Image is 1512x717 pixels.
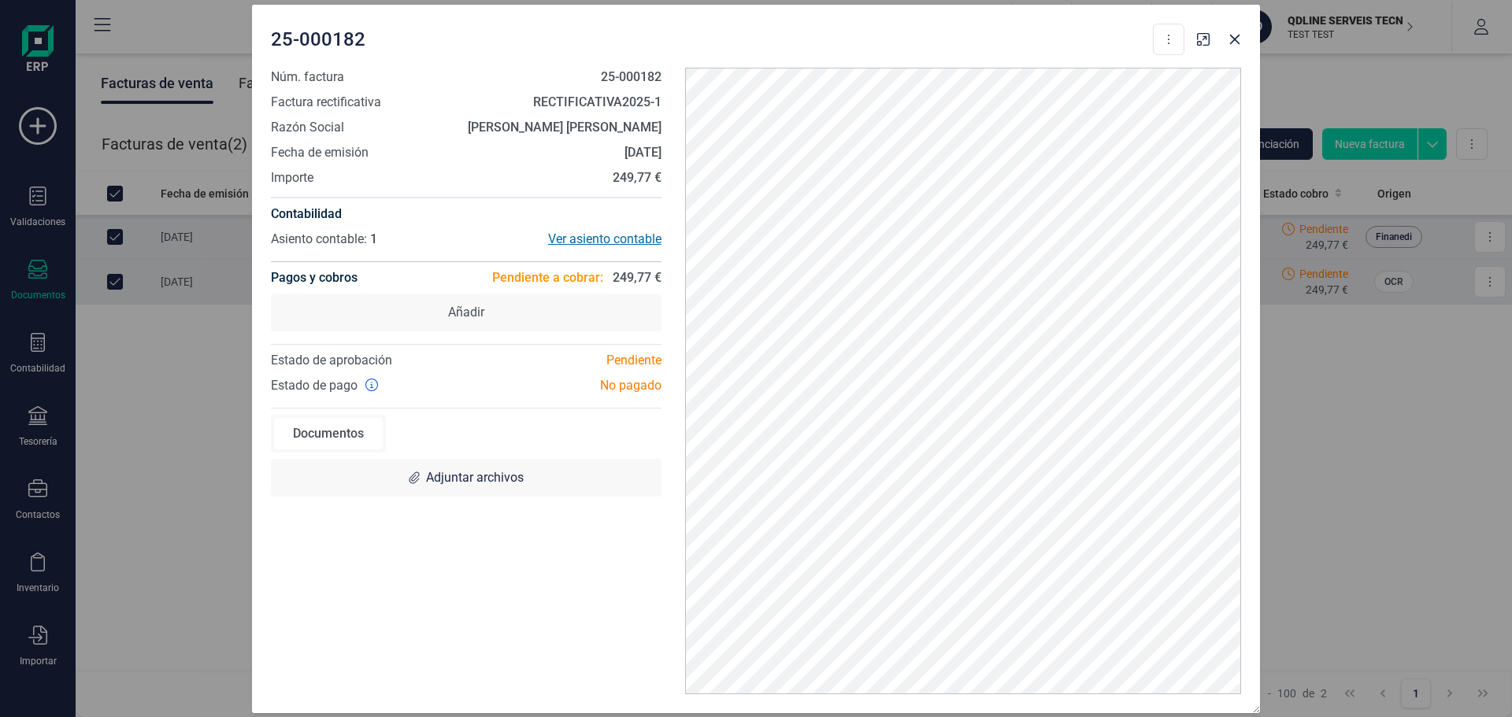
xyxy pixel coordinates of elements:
span: 249,77 € [613,268,661,287]
span: 25-000182 [271,27,365,52]
p: RECTIFICATIVA2025-1 [533,93,661,112]
span: Pendiente a cobrar: [492,268,603,287]
span: Asiento contable: [271,231,367,246]
span: Estado de pago [271,376,358,395]
strong: [PERSON_NAME] [PERSON_NAME] [468,120,661,135]
div: Ver asiento contable [466,230,661,249]
span: Importe [271,168,313,187]
div: Pendiente [466,351,673,370]
div: No pagado [466,376,673,395]
h4: Pagos y cobros [271,262,358,294]
span: Fecha de emisión [271,143,369,162]
div: Documentos [274,418,383,449]
strong: 25-000182 [601,69,661,84]
strong: 249,77 € [613,170,661,185]
span: Añadir [448,303,484,322]
strong: [DATE] [624,145,661,160]
span: Núm. factura [271,68,344,87]
span: Razón Social [271,118,344,137]
h4: Contabilidad [271,205,661,224]
div: Adjuntar archivos [271,459,661,497]
span: Estado de aprobación [271,353,392,368]
span: Factura rectificativa [271,93,381,112]
span: 1 [370,231,377,246]
span: Adjuntar archivos [426,468,524,487]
